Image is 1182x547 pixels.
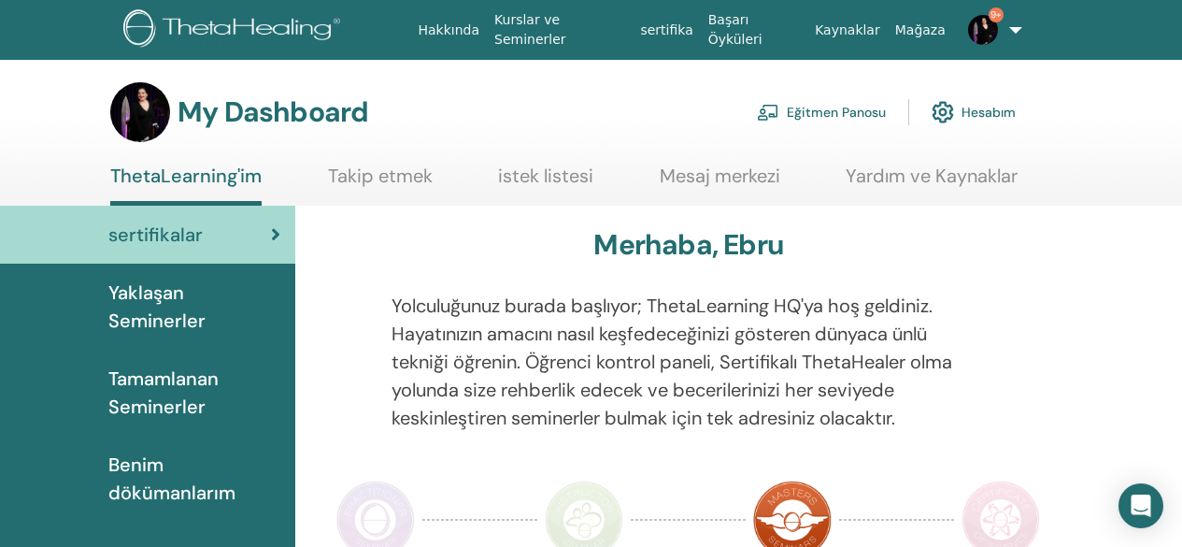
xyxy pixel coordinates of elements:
a: Hakkında [410,13,487,48]
span: Yaklaşan Seminerler [108,279,280,335]
a: Mağaza [888,13,953,48]
a: Takip etmek [328,165,433,201]
h3: Merhaba, Ebru [593,228,783,262]
a: Eğitmen Panosu [757,92,886,133]
span: Tamamlanan Seminerler [108,365,280,421]
a: Mesaj merkezi [660,165,780,201]
span: 9+ [989,7,1004,22]
span: sertifikalar [108,221,203,249]
span: Benim dökümanlarım [108,451,280,507]
h3: My Dashboard [178,95,368,129]
img: chalkboard-teacher.svg [757,104,779,121]
img: default.jpg [110,82,170,142]
a: Kurslar ve Seminerler [487,3,633,57]
img: default.jpg [968,15,998,45]
a: Hesabım [932,92,1016,133]
a: Yardım ve Kaynaklar [846,165,1018,201]
a: ThetaLearning'im [110,165,262,206]
a: Başarı Öyküleri [701,3,807,57]
img: cog.svg [932,96,954,128]
img: logo.png [123,9,347,51]
div: Open Intercom Messenger [1118,483,1163,528]
a: Kaynaklar [807,13,888,48]
a: istek listesi [498,165,593,201]
a: sertifika [633,13,700,48]
p: Yolculuğunuz burada başlıyor; ThetaLearning HQ'ya hoş geldiniz. Hayatınızın amacını nasıl keşfede... [392,292,986,432]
